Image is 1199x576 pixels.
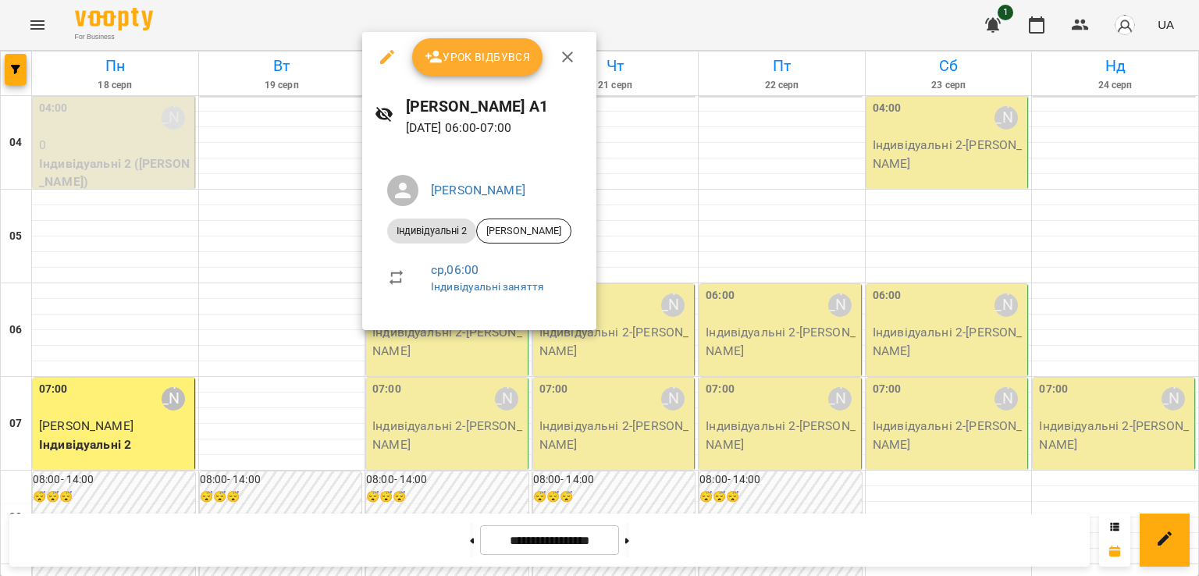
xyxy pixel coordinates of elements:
[406,119,584,137] p: [DATE] 06:00 - 07:00
[477,224,571,238] span: [PERSON_NAME]
[406,94,584,119] h6: [PERSON_NAME] А1
[412,38,543,76] button: Урок відбувся
[431,183,525,197] a: [PERSON_NAME]
[431,262,479,277] a: ср , 06:00
[476,219,571,244] div: [PERSON_NAME]
[431,280,544,293] a: Індивідуальні заняття
[387,224,476,238] span: Індивідуальні 2
[425,48,531,66] span: Урок відбувся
